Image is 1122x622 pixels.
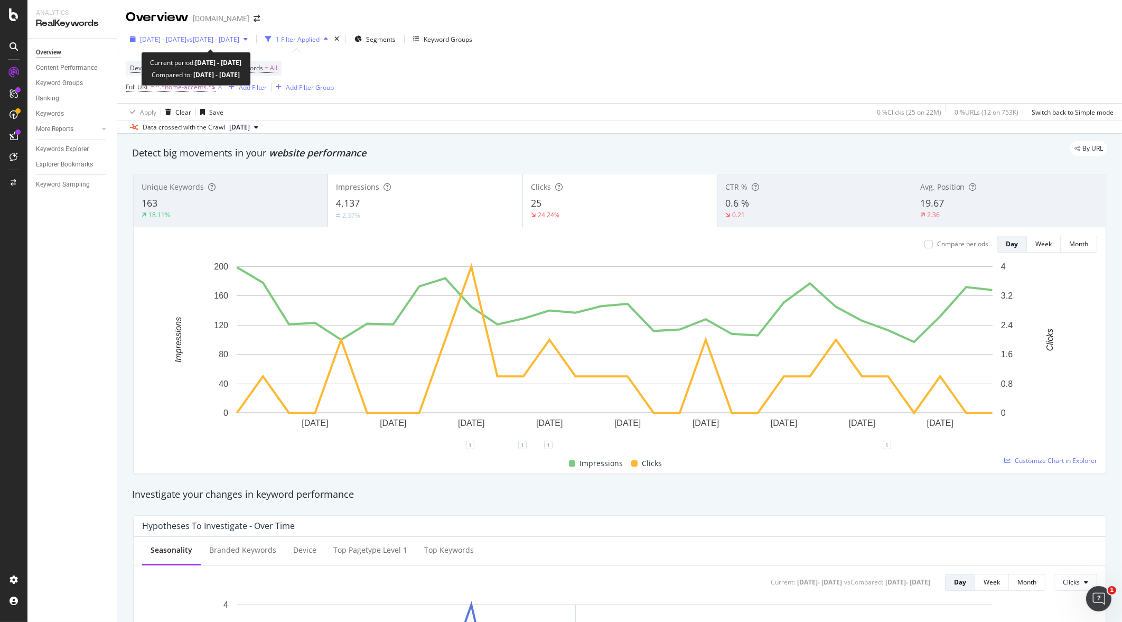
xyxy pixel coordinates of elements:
[538,210,559,219] div: 24.24%
[223,409,228,417] text: 0
[132,488,1107,502] div: Investigate your changes in keyword performance
[1001,291,1013,300] text: 3.2
[885,578,930,587] div: [DATE] - [DATE]
[193,13,249,24] div: [DOMAIN_NAME]
[1001,379,1013,388] text: 0.8
[1027,104,1114,120] button: Switch back to Simple mode
[36,93,59,104] div: Ranking
[1035,239,1052,248] div: Week
[997,236,1027,253] button: Day
[192,70,240,79] b: [DATE] - [DATE]
[36,124,73,135] div: More Reports
[265,63,268,72] span: =
[151,82,154,91] span: =
[342,211,360,220] div: 2.37%
[219,379,228,388] text: 40
[1001,409,1006,417] text: 0
[36,62,97,73] div: Content Performance
[877,108,941,117] div: 0 % Clicks ( 25 on 22M )
[36,144,109,155] a: Keywords Explorer
[286,83,334,92] div: Add Filter Group
[1054,574,1097,591] button: Clicks
[174,317,183,363] text: Impressions
[642,457,662,470] span: Clicks
[975,574,1009,591] button: Week
[126,8,189,26] div: Overview
[350,31,400,48] button: Segments
[927,210,940,219] div: 2.36
[142,197,157,209] span: 163
[36,124,99,135] a: More Reports
[36,78,109,89] a: Keyword Groups
[186,35,239,44] span: vs [DATE] - [DATE]
[36,78,83,89] div: Keyword Groups
[36,47,61,58] div: Overview
[849,419,875,428] text: [DATE]
[1027,236,1061,253] button: Week
[536,419,563,428] text: [DATE]
[366,35,396,44] span: Segments
[1004,456,1097,465] a: Customize Chart in Explorer
[142,182,204,192] span: Unique Keywords
[1045,329,1054,351] text: Clicks
[36,179,90,190] div: Keyword Sampling
[466,441,474,449] div: 1
[1001,262,1006,271] text: 4
[1006,239,1018,248] div: Day
[424,545,474,555] div: Top Keywords
[36,93,109,104] a: Ranking
[229,123,250,132] span: 2024 Jun. 29th
[732,210,745,219] div: 0.21
[1015,456,1097,465] span: Customize Chart in Explorer
[36,179,109,190] a: Keyword Sampling
[36,108,64,119] div: Keywords
[544,441,553,449] div: 1
[130,63,150,72] span: Device
[36,108,109,119] a: Keywords
[302,419,328,428] text: [DATE]
[1108,586,1116,595] span: 1
[920,197,944,209] span: 19.67
[156,80,216,95] span: ^.*home-accents.*$
[148,210,170,219] div: 18.11%
[126,31,252,48] button: [DATE] - [DATE]vs[DATE] - [DATE]
[36,47,109,58] a: Overview
[36,144,89,155] div: Keywords Explorer
[270,61,277,76] span: All
[196,104,223,120] button: Save
[152,69,240,81] div: Compared to:
[142,521,295,531] div: Hypotheses to Investigate - Over Time
[1086,586,1111,611] iframe: Intercom live chat
[725,182,747,192] span: CTR %
[1082,145,1103,152] span: By URL
[143,123,225,132] div: Data crossed with the Crawl
[151,545,192,555] div: Seasonality
[771,419,797,428] text: [DATE]
[458,419,484,428] text: [DATE]
[725,197,749,209] span: 0.6 %
[883,441,891,449] div: 1
[336,197,360,209] span: 4,137
[126,104,156,120] button: Apply
[195,58,242,67] b: [DATE] - [DATE]
[424,35,472,44] div: Keyword Groups
[579,457,623,470] span: Impressions
[937,239,988,248] div: Compare periods
[261,31,332,48] button: 1 Filter Applied
[771,578,795,587] div: Current:
[336,214,340,217] img: Equal
[239,83,267,92] div: Add Filter
[945,574,975,591] button: Day
[920,182,965,192] span: Avg. Position
[1001,350,1013,359] text: 1.6
[225,121,263,134] button: [DATE]
[214,321,228,330] text: 120
[693,419,719,428] text: [DATE]
[336,182,379,192] span: Impressions
[36,159,93,170] div: Explorer Bookmarks
[36,17,108,30] div: RealKeywords
[927,419,953,428] text: [DATE]
[276,35,320,44] div: 1 Filter Applied
[140,35,186,44] span: [DATE] - [DATE]
[142,261,1087,445] svg: A chart.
